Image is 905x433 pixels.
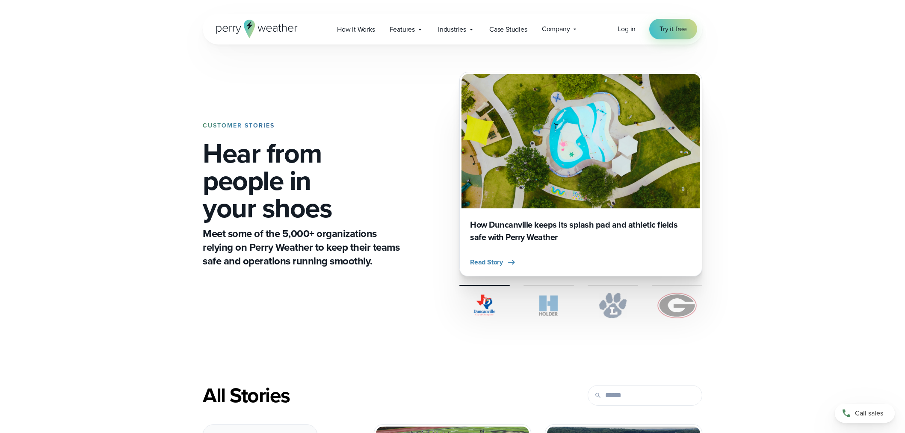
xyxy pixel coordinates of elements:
[459,72,702,276] div: 1 of 4
[203,139,403,222] h1: Hear from people in your shoes
[459,293,510,318] img: City of Duncanville Logo
[649,19,697,39] a: Try it free
[523,293,574,318] img: Holder.svg
[390,24,415,35] span: Features
[542,24,570,34] span: Company
[461,74,700,208] img: Duncanville Splash Pad
[470,257,517,267] button: Read Story
[470,257,503,267] span: Read Story
[489,24,527,35] span: Case Studies
[438,24,466,35] span: Industries
[618,24,636,34] a: Log in
[855,408,883,418] span: Call sales
[203,383,531,407] div: All Stories
[330,21,382,38] a: How it Works
[835,404,895,423] a: Call sales
[203,121,275,130] strong: CUSTOMER STORIES
[459,72,702,276] div: slideshow
[337,24,375,35] span: How it Works
[203,227,403,268] p: Meet some of the 5,000+ organizations relying on Perry Weather to keep their teams safe and opera...
[470,219,692,243] h3: How Duncanville keeps its splash pad and athletic fields safe with Perry Weather
[660,24,687,34] span: Try it free
[482,21,535,38] a: Case Studies
[459,72,702,276] a: Duncanville Splash Pad How Duncanville keeps its splash pad and athletic fields safe with Perry W...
